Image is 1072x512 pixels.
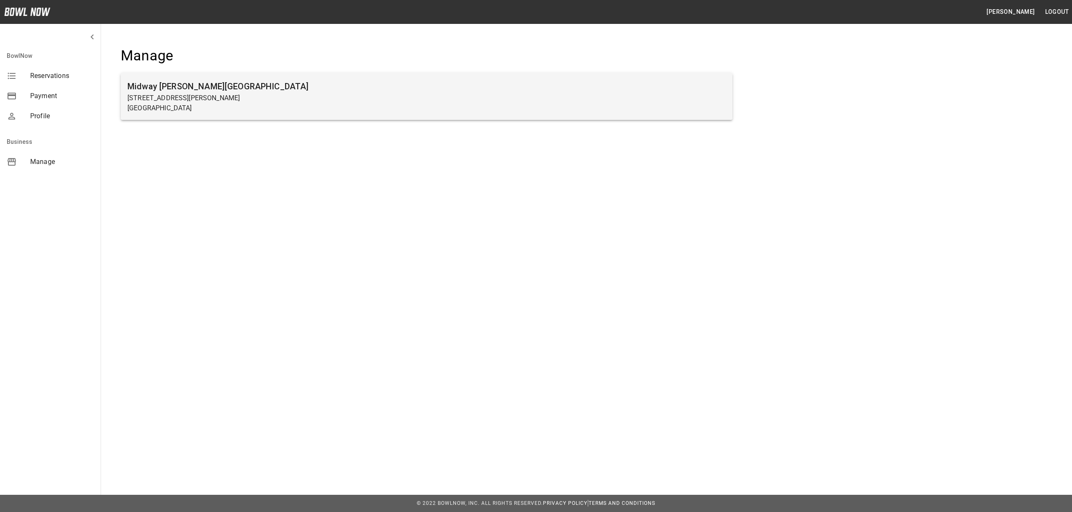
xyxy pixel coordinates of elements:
[30,111,94,121] span: Profile
[127,103,726,113] p: [GEOGRAPHIC_DATA]
[983,4,1038,20] button: [PERSON_NAME]
[543,500,587,506] a: Privacy Policy
[417,500,543,506] span: © 2022 BowlNow, Inc. All Rights Reserved.
[1042,4,1072,20] button: Logout
[121,47,732,65] h4: Manage
[127,93,726,103] p: [STREET_ADDRESS][PERSON_NAME]
[30,71,94,81] span: Reservations
[4,8,50,16] img: logo
[589,500,655,506] a: Terms and Conditions
[127,80,726,93] h6: Midway [PERSON_NAME][GEOGRAPHIC_DATA]
[30,157,94,167] span: Manage
[30,91,94,101] span: Payment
